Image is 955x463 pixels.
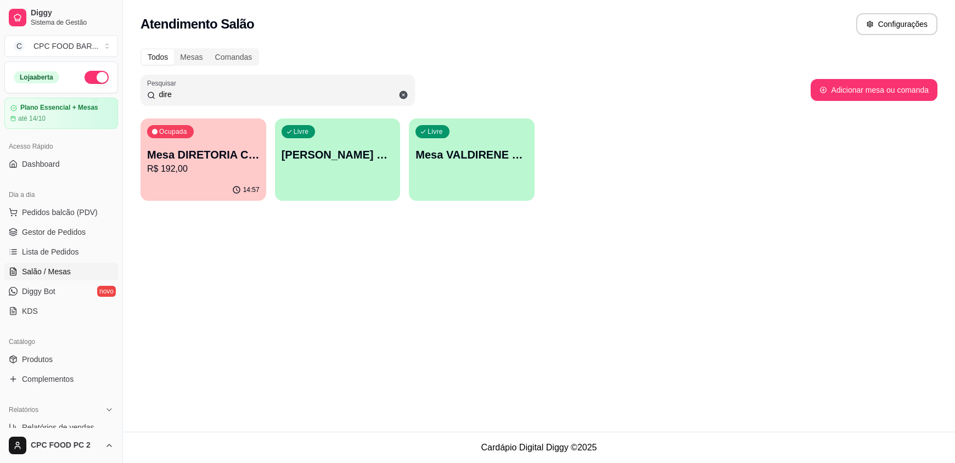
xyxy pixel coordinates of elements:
footer: Cardápio Digital Diggy © 2025 [123,432,955,463]
a: Lista de Pedidos [4,243,118,261]
span: Produtos [22,354,53,365]
p: Mesa VALDIRENE SHOW TIME [415,147,528,162]
span: Salão / Mesas [22,266,71,277]
a: Produtos [4,351,118,368]
span: Relatórios [9,405,38,414]
article: Plano Essencial + Mesas [20,104,98,112]
a: Dashboard [4,155,118,173]
span: Gestor de Pedidos [22,227,86,238]
span: Sistema de Gestão [31,18,114,27]
span: Lista de Pedidos [22,246,79,257]
span: CPC FOOD PC 2 [31,441,100,450]
label: Pesquisar [147,78,180,88]
a: Relatórios de vendas [4,419,118,436]
a: KDS [4,302,118,320]
div: Dia a dia [4,186,118,204]
span: Dashboard [22,159,60,170]
p: Ocupada [159,127,187,136]
p: R$ 192,00 [147,162,260,176]
div: Todos [142,49,174,65]
button: Adicionar mesa ou comanda [811,79,937,101]
a: DiggySistema de Gestão [4,4,118,31]
span: Diggy Bot [22,286,55,297]
button: Pedidos balcão (PDV) [4,204,118,221]
div: CPC FOOD BAR ... [33,41,98,52]
div: Loja aberta [14,71,59,83]
button: LivreMesa VALDIRENE SHOW TIME [409,118,535,201]
div: Comandas [209,49,259,65]
p: [PERSON_NAME] DIRETORIA [282,147,394,162]
a: Gestor de Pedidos [4,223,118,241]
div: Acesso Rápido [4,138,118,155]
span: Diggy [31,8,114,18]
p: 14:57 [243,185,260,194]
span: Pedidos balcão (PDV) [22,207,98,218]
button: OcupadaMesa DIRETORIA CLUBER$ 192,0014:57 [141,118,266,201]
input: Pesquisar [155,89,408,100]
a: Salão / Mesas [4,263,118,280]
div: Mesas [174,49,209,65]
span: Relatórios de vendas [22,422,94,433]
span: C [14,41,25,52]
p: Livre [294,127,309,136]
p: Livre [428,127,443,136]
a: Diggy Botnovo [4,283,118,300]
button: Livre[PERSON_NAME] DIRETORIA [275,118,401,201]
p: Mesa DIRETORIA CLUBE [147,147,260,162]
div: Catálogo [4,333,118,351]
h2: Atendimento Salão [141,15,254,33]
article: até 14/10 [18,114,46,123]
a: Complementos [4,370,118,388]
button: Select a team [4,35,118,57]
button: CPC FOOD PC 2 [4,432,118,459]
button: Alterar Status [85,71,109,84]
span: Complementos [22,374,74,385]
button: Configurações [856,13,937,35]
a: Plano Essencial + Mesasaté 14/10 [4,98,118,129]
span: KDS [22,306,38,317]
